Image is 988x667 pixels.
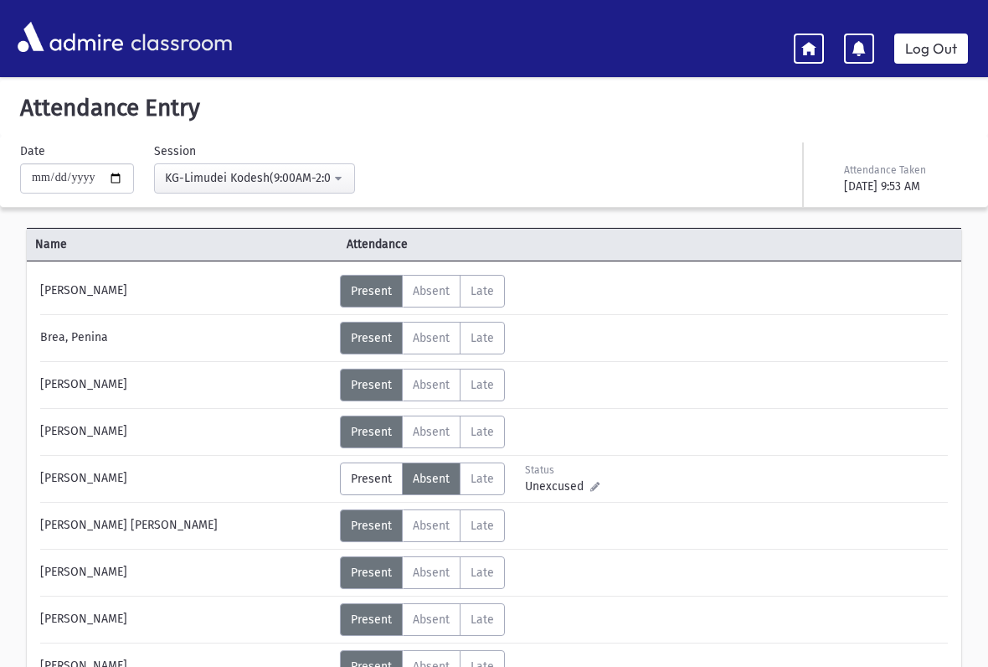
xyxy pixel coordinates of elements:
[351,566,392,580] span: Present
[32,275,340,308] div: [PERSON_NAME]
[32,369,340,401] div: [PERSON_NAME]
[351,378,392,392] span: Present
[471,519,494,533] span: Late
[471,566,494,580] span: Late
[351,519,392,533] span: Present
[351,284,392,298] span: Present
[338,235,883,253] span: Attendance
[413,566,450,580] span: Absent
[525,463,599,478] div: Status
[413,378,450,392] span: Absent
[340,275,505,308] div: AttTypes
[844,163,965,178] div: Attendance Taken
[894,34,968,64] a: Log Out
[413,472,450,486] span: Absent
[154,142,196,160] label: Session
[340,603,505,636] div: AttTypes
[340,369,505,401] div: AttTypes
[351,425,392,439] span: Present
[351,472,392,486] span: Present
[340,322,505,354] div: AttTypes
[20,142,45,160] label: Date
[471,425,494,439] span: Late
[13,94,975,122] h5: Attendance Entry
[351,331,392,345] span: Present
[471,472,494,486] span: Late
[525,478,590,495] span: Unexcused
[340,556,505,589] div: AttTypes
[340,509,505,542] div: AttTypes
[340,416,505,448] div: AttTypes
[413,519,450,533] span: Absent
[844,178,965,195] div: [DATE] 9:53 AM
[32,463,340,495] div: [PERSON_NAME]
[413,284,450,298] span: Absent
[165,169,331,187] div: KG-Limudei Kodesh(9:00AM-2:00PM)
[351,613,392,627] span: Present
[471,378,494,392] span: Late
[471,331,494,345] span: Late
[27,235,338,253] span: Name
[32,556,340,589] div: [PERSON_NAME]
[413,425,450,439] span: Absent
[32,603,340,636] div: [PERSON_NAME]
[154,163,355,194] button: KG-Limudei Kodesh(9:00AM-2:00PM)
[471,284,494,298] span: Late
[32,509,340,542] div: [PERSON_NAME] [PERSON_NAME]
[32,416,340,448] div: [PERSON_NAME]
[340,463,505,495] div: AttTypes
[32,322,340,354] div: Brea, Penina
[413,331,450,345] span: Absent
[13,18,127,56] img: AdmirePro
[127,15,233,59] span: classroom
